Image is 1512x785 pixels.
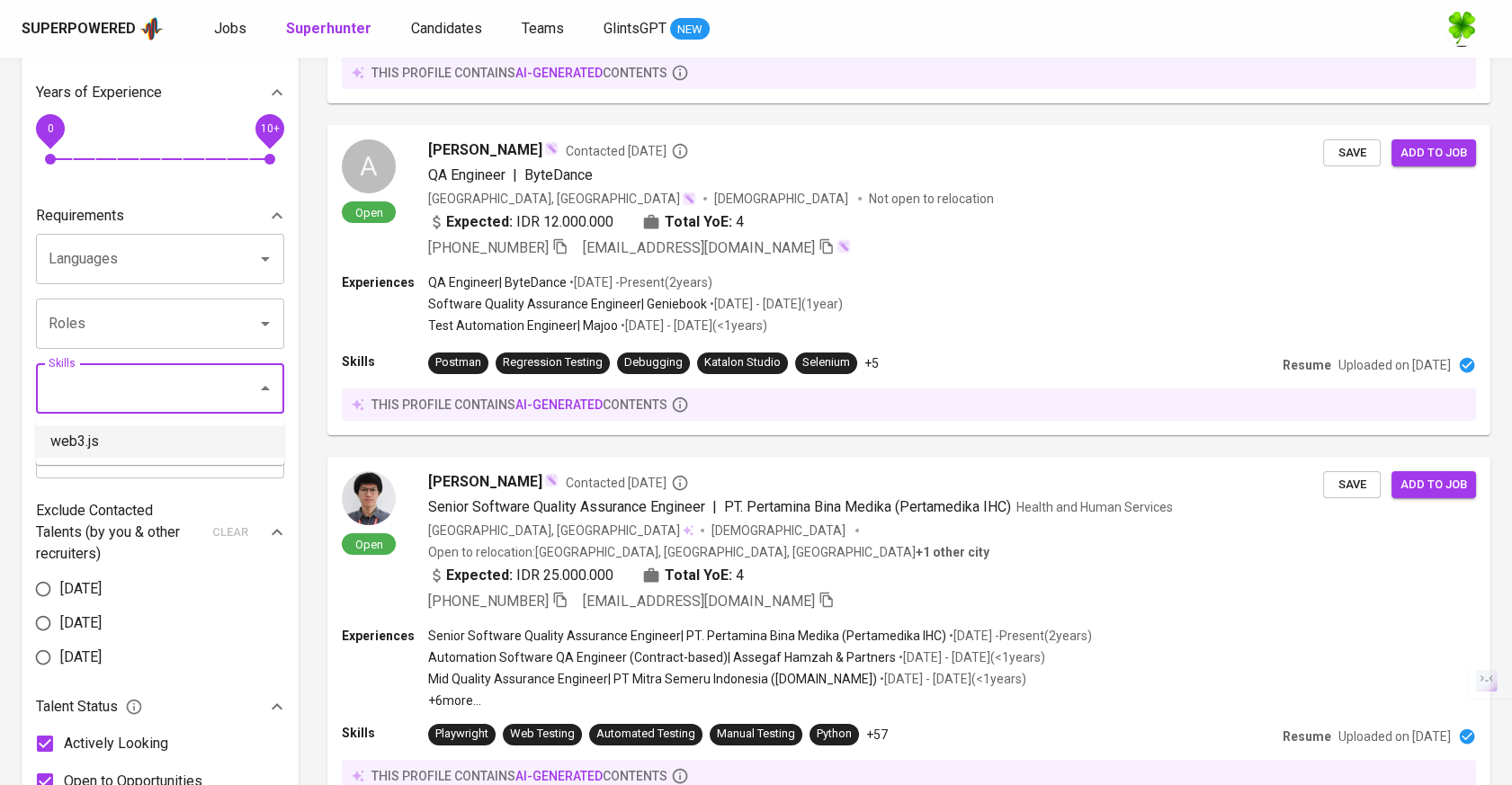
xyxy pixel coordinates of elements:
[503,354,603,371] div: Regression Testing
[665,565,732,586] b: Total YoE:
[428,239,549,256] span: [PHONE_NUMBER]
[428,211,613,233] div: IDR 12.000.000
[946,627,1092,645] p: • [DATE] - Present ( 2 years )
[671,474,689,492] svg: By Batam recruiter
[253,311,278,336] button: Open
[1400,475,1467,495] span: Add to job
[428,471,542,493] span: [PERSON_NAME]
[36,75,284,111] div: Years of Experience
[1323,471,1381,499] button: Save
[411,18,486,40] a: Candidates
[428,522,693,540] div: [GEOGRAPHIC_DATA], [GEOGRAPHIC_DATA]
[253,376,278,401] button: Close
[618,317,767,335] p: • [DATE] - [DATE] ( <1 years )
[869,190,994,208] p: Not open to relocation
[864,354,879,372] p: +5
[342,627,428,645] p: Experiences
[348,205,390,220] span: Open
[736,211,744,233] span: 4
[724,498,1011,515] span: PT. Pertamina Bina Medika (Pertamedika IHC)
[714,190,851,208] span: [DEMOGRAPHIC_DATA]
[371,396,667,414] p: this profile contains contents
[896,648,1045,666] p: • [DATE] - [DATE] ( <1 years )
[704,354,781,371] div: Katalon Studio
[1016,500,1173,514] span: Health and Human Services
[596,726,695,743] div: Automated Testing
[428,565,613,586] div: IDR 25.000.000
[566,474,689,492] span: Contacted [DATE]
[707,295,843,313] p: • [DATE] - [DATE] ( 1 year )
[214,18,250,40] a: Jobs
[342,352,428,370] p: Skills
[604,18,710,40] a: GlintsGPT NEW
[22,15,164,42] a: Superpoweredapp logo
[1332,143,1372,164] span: Save
[64,733,168,754] span: Actively Looking
[428,498,705,515] span: Senior Software Quality Assurance Engineer
[682,192,696,206] img: magic_wand.svg
[567,273,712,291] p: • [DATE] - Present ( 2 years )
[411,20,482,37] span: Candidates
[1400,143,1467,164] span: Add to job
[60,647,102,668] span: [DATE]
[36,500,201,565] p: Exclude Contacted Talents (by you & other recruiters)
[36,198,284,234] div: Requirements
[47,122,53,135] span: 0
[327,125,1490,435] a: AOpen[PERSON_NAME]Contacted [DATE]QA Engineer|ByteDance[GEOGRAPHIC_DATA], [GEOGRAPHIC_DATA][DEMOG...
[36,205,124,227] p: Requirements
[342,139,396,193] div: A
[260,122,279,135] span: 10+
[435,354,481,371] div: Postman
[522,18,568,40] a: Teams
[671,142,689,160] svg: By Batam recruiter
[428,627,946,645] p: Senior Software Quality Assurance Engineer | PT. Pertamina Bina Medika (Pertamedika IHC)
[214,20,246,37] span: Jobs
[515,397,603,412] span: AI-generated
[22,19,136,40] div: Superpowered
[428,139,542,161] span: [PERSON_NAME]
[1391,139,1476,167] button: Add to job
[524,166,593,183] span: ByteDance
[515,769,603,783] span: AI-generated
[371,64,667,82] p: this profile contains contents
[624,354,683,371] div: Debugging
[428,190,696,208] div: [GEOGRAPHIC_DATA], [GEOGRAPHIC_DATA]
[1283,727,1331,745] p: Resume
[510,726,575,743] div: Web Testing
[36,425,284,458] li: web3.js
[428,273,567,291] p: QA Engineer | ByteDance
[435,726,488,743] div: Playwright
[866,726,888,744] p: +57
[253,246,278,272] button: Open
[877,670,1026,688] p: • [DATE] - [DATE] ( <1 years )
[60,612,102,634] span: [DATE]
[1338,727,1451,745] p: Uploaded on [DATE]
[1444,11,1480,47] img: f9493b8c-82b8-4f41-8722-f5d69bb1b761.jpg
[428,166,505,183] span: QA Engineer
[670,21,710,39] span: NEW
[342,724,428,742] p: Skills
[36,500,284,565] div: Exclude Contacted Talents (by you & other recruiters)clear
[566,142,689,160] span: Contacted [DATE]
[60,578,102,600] span: [DATE]
[428,670,877,688] p: Mid Quality Assurance Engineer | PT Mitra Semeru Indonesia ([DOMAIN_NAME])
[665,211,732,233] b: Total YoE:
[736,565,744,586] span: 4
[515,66,603,80] span: AI-generated
[1338,356,1451,374] p: Uploaded on [DATE]
[544,473,559,487] img: magic_wand.svg
[583,239,815,256] span: [EMAIL_ADDRESS][DOMAIN_NAME]
[428,543,989,561] p: Open to relocation : [GEOGRAPHIC_DATA], [GEOGRAPHIC_DATA], [GEOGRAPHIC_DATA]
[446,211,513,233] b: Expected:
[916,545,989,559] b: Batam
[342,273,428,291] p: Experiences
[36,689,284,725] div: Talent Status
[428,648,896,666] p: Automation Software QA Engineer (Contract-based) | Assegaf Hamzah & Partners
[286,20,371,37] b: Superhunter
[428,295,707,313] p: Software Quality Assurance Engineer | Geniebook
[428,691,1092,709] p: +6 more ...
[348,537,390,552] span: Open
[428,593,549,610] span: [PHONE_NUMBER]
[1332,475,1372,495] span: Save
[1283,356,1331,374] p: Resume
